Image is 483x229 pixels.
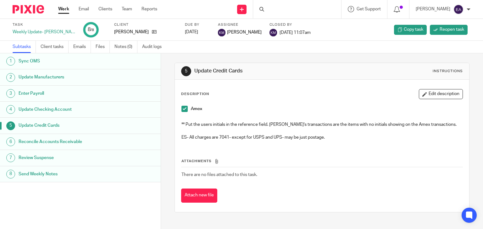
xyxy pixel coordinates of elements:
button: Edit description [419,89,463,99]
span: Reopen task [440,26,464,33]
h1: Update Credit Cards [194,68,335,74]
p: Amex [191,106,463,112]
a: Subtasks [13,41,36,53]
p: [PERSON_NAME] [114,29,149,35]
a: Reopen task [430,25,468,35]
span: [PERSON_NAME] [227,29,262,35]
h1: Review Suspense [19,153,109,162]
a: Copy task [394,25,427,35]
h1: Send Weekly Notes [19,169,109,179]
img: Pixie [13,5,44,13]
div: Instructions [433,69,463,74]
a: Team [122,6,132,12]
a: Files [96,41,110,53]
button: Attach new file [181,189,217,203]
div: 7 [6,153,15,162]
h1: Update Checking Account [19,105,109,114]
img: svg%3E [269,29,277,36]
h1: Sync OMS [19,56,109,66]
div: 8 [6,170,15,178]
div: 8 [88,26,94,33]
label: Assignee [218,22,262,27]
a: Client tasks [41,41,69,53]
p: Description [181,92,209,97]
span: Attachments [181,159,212,163]
p: ** Put the users initials in the reference field. [PERSON_NAME]'s transactions are the items with... [181,121,463,128]
div: 5 [181,66,191,76]
div: 6 [6,137,15,146]
small: /8 [91,28,94,32]
div: 1 [6,57,15,66]
a: Audit logs [142,41,166,53]
label: Closed by [269,22,311,27]
label: Task [13,22,75,27]
a: Reports [142,6,157,12]
span: Copy task [404,26,423,33]
label: Due by [185,22,210,27]
a: Clients [98,6,112,12]
h1: Enter Payroll [19,89,109,98]
p: [PERSON_NAME] [416,6,450,12]
div: 5 [6,121,15,130]
a: Notes (0) [114,41,137,53]
div: 3 [6,89,15,98]
img: svg%3E [218,29,225,36]
p: ES- All charges are 7041- except for USPS and UPS- may be just postage. [181,134,463,141]
span: [DATE] 11:07am [280,30,311,35]
span: Get Support [357,7,381,11]
a: Work [58,6,69,12]
div: [DATE] [185,29,210,35]
div: 2 [6,73,15,82]
a: Emails [73,41,91,53]
div: Weekly Update- [PERSON_NAME] [13,29,75,35]
div: 4 [6,105,15,114]
label: Client [114,22,177,27]
h1: Update Manufacturers [19,72,109,82]
h1: Update Credit Cards [19,121,109,130]
h1: Reconcile Accounts Receivable [19,137,109,146]
span: There are no files attached to this task. [181,173,257,177]
a: Email [79,6,89,12]
img: svg%3E [453,4,464,14]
